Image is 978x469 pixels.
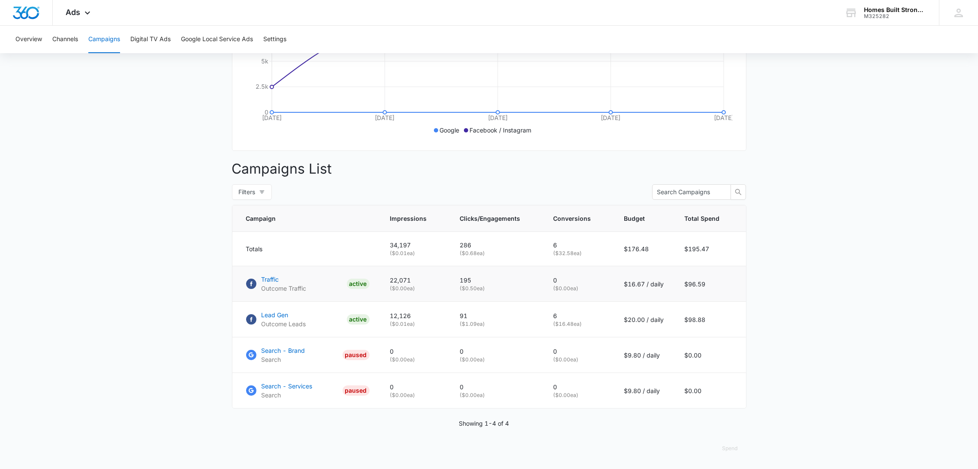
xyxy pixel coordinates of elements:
td: $0.00 [674,337,746,373]
p: Lead Gen [262,310,306,319]
tspan: [DATE] [375,114,394,121]
p: 286 [460,241,533,250]
img: Facebook [246,279,256,289]
td: $0.00 [674,373,746,409]
p: 0 [460,347,533,356]
p: ( $0.00 ea) [554,285,604,292]
p: Search - Services [262,382,313,391]
p: Outcome Traffic [262,284,307,293]
a: Google AdsSearch - BrandSearchPAUSED [246,346,370,364]
p: Facebook / Instagram [470,126,532,135]
button: Digital TV Ads [130,26,171,53]
p: ( $0.50 ea) [460,285,533,292]
p: ( $0.00 ea) [390,356,439,364]
p: 0 [554,347,604,356]
tspan: [DATE] [601,114,620,121]
span: search [731,189,746,195]
p: Search [262,391,313,400]
button: search [731,184,746,200]
p: ( $0.01 ea) [390,320,439,328]
tspan: 0 [265,108,268,116]
a: FacebookTrafficOutcome TrafficACTIVE [246,275,370,293]
button: Overview [15,26,42,53]
tspan: 5k [261,57,268,65]
div: account name [864,6,927,13]
button: Channels [52,26,78,53]
p: $9.80 / daily [624,386,664,395]
p: ( $0.00 ea) [554,391,604,399]
p: ( $0.00 ea) [460,356,533,364]
button: Spend [714,438,746,459]
p: 6 [554,311,604,320]
tspan: [DATE] [262,114,282,121]
p: 91 [460,311,533,320]
p: Google [440,126,460,135]
p: ( $0.00 ea) [460,391,533,399]
button: Google Local Service Ads [181,26,253,53]
td: $96.59 [674,266,746,302]
p: Outcome Leads [262,319,306,328]
p: ( $0.68 ea) [460,250,533,257]
p: 6 [554,241,604,250]
img: Google Ads [246,350,256,360]
img: Facebook [246,314,256,325]
p: Traffic [262,275,307,284]
div: ACTIVE [347,279,370,289]
p: 22,071 [390,276,439,285]
p: 12,126 [390,311,439,320]
span: Filters [239,187,256,197]
p: $176.48 [624,244,664,253]
span: Ads [66,8,80,17]
button: Filters [232,184,272,200]
div: ACTIVE [347,314,370,325]
p: Campaigns List [232,159,746,179]
span: Campaign [246,214,357,223]
span: Impressions [390,214,427,223]
p: 0 [554,276,604,285]
td: $98.88 [674,302,746,337]
button: Settings [263,26,286,53]
span: Total Spend [685,214,720,223]
p: ( $16.48 ea) [554,320,604,328]
tspan: [DATE] [714,114,734,121]
p: ( $1.09 ea) [460,320,533,328]
span: Budget [624,214,652,223]
div: PAUSED [343,350,370,360]
button: Campaigns [88,26,120,53]
td: $195.47 [674,232,746,266]
p: 195 [460,276,533,285]
p: 34,197 [390,241,439,250]
input: Search Campaigns [657,187,719,197]
a: FacebookLead GenOutcome LeadsACTIVE [246,310,370,328]
p: ( $0.00 ea) [554,356,604,364]
p: 0 [390,347,439,356]
span: Conversions [554,214,591,223]
a: Google AdsSearch - ServicesSearchPAUSED [246,382,370,400]
p: 0 [554,382,604,391]
div: account id [864,13,927,19]
p: Search - Brand [262,346,305,355]
p: Showing 1-4 of 4 [459,419,509,428]
p: Search [262,355,305,364]
div: Totals [246,244,370,253]
p: $16.67 / daily [624,280,664,289]
p: ( $0.00 ea) [390,285,439,292]
p: 0 [390,382,439,391]
p: ( $0.01 ea) [390,250,439,257]
p: $9.80 / daily [624,351,664,360]
p: ( $32.58 ea) [554,250,604,257]
span: Clicks/Engagements [460,214,521,223]
tspan: [DATE] [488,114,508,121]
img: Google Ads [246,385,256,396]
div: PAUSED [343,385,370,396]
tspan: 2.5k [256,83,268,90]
p: ( $0.00 ea) [390,391,439,399]
p: $20.00 / daily [624,315,664,324]
p: 0 [460,382,533,391]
